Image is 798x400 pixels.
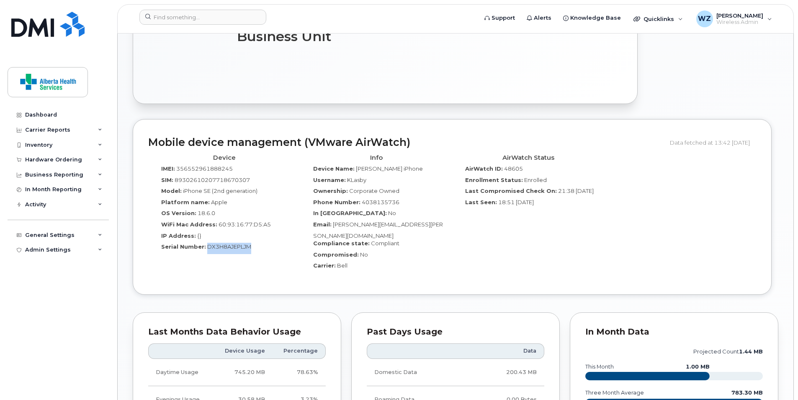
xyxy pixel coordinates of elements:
span: Knowledge Base [570,14,621,22]
td: 745.20 MB [214,359,273,386]
text: 783.30 MB [731,390,763,396]
span: Enrolled [524,177,547,183]
h2: Mobile device management (VMware AirWatch) [148,137,664,148]
span: 21:38 [DATE] [558,187,594,194]
span: Corporate Owned [349,187,399,194]
label: Compliance state: [313,239,370,247]
label: OS Version: [161,209,196,217]
span: DX3H8AJEPLJM [207,243,251,250]
span: 60:93:16:77:D5:A5 [219,221,271,228]
span: KLasby [347,177,366,183]
text: 1.00 MB [686,364,710,370]
label: Compromised: [313,251,359,259]
a: Support [479,10,521,26]
label: Model: [161,187,182,195]
span: iPhone SE (2nd generation) [183,187,257,194]
span: 18:51 [DATE] [498,199,534,205]
input: Find something... [139,10,266,25]
text: projected count [693,348,763,355]
span: Compliant [371,240,399,247]
label: IP Address: [161,232,196,240]
label: IMEI: [161,165,175,173]
span: No [388,210,396,216]
label: Ownership: [313,187,348,195]
div: Data fetched at 13:42 [DATE] [670,135,756,151]
div: Last Months Data Behavior Usage [148,328,326,336]
label: SIM: [161,176,173,184]
label: Carrier: [313,262,336,270]
td: Daytime Usage [148,359,214,386]
a: Alerts [521,10,557,26]
div: In Month Data [585,328,763,336]
td: 200.43 MB [465,359,544,386]
h3: Business Unit [237,29,417,44]
span: 89302610207718670307 [175,177,250,183]
span: [PERSON_NAME][EMAIL_ADDRESS][PERSON_NAME][DOMAIN_NAME] [313,221,443,239]
span: {} [197,232,201,239]
th: Percentage [273,343,326,358]
label: Last Compromised Check On: [465,187,557,195]
a: Knowledge Base [557,10,627,26]
div: Past Days Usage [367,328,544,336]
span: 356552961888245 [176,165,233,172]
td: Domestic Data [367,359,465,386]
label: Platform name: [161,198,210,206]
label: Serial Number: [161,243,206,251]
div: Quicklinks [628,10,689,27]
label: Last Seen: [465,198,497,206]
span: Bell [337,262,348,269]
th: Device Usage [214,343,273,358]
label: AirWatch ID: [465,165,503,173]
text: three month average [585,390,644,396]
span: Wireless Admin [716,19,763,26]
span: [PERSON_NAME] [716,12,763,19]
label: Enrollment Status: [465,176,523,184]
td: 78.63% [273,359,326,386]
label: Phone Number: [313,198,360,206]
span: WZ [698,14,711,24]
div: Wei Zhou [690,10,778,27]
span: 18.6.0 [198,210,215,216]
span: Alerts [534,14,551,22]
th: Data [465,343,544,358]
label: Device Name: [313,165,355,173]
span: 4038135736 [362,199,399,205]
label: WiFi Mac Address: [161,221,217,229]
span: 48605 [504,165,523,172]
span: Apple [211,199,227,205]
span: Quicklinks [644,16,674,22]
tspan: 1.44 MB [739,348,763,355]
h4: AirWatch Status [458,154,598,161]
text: this month [585,364,614,370]
h4: Device [154,154,294,161]
span: No [360,251,368,258]
h4: Info [306,154,446,161]
label: Username: [313,176,346,184]
label: In [GEOGRAPHIC_DATA]: [313,209,387,217]
label: Email: [313,221,332,229]
span: [PERSON_NAME] iPhone [356,165,423,172]
span: Support [492,14,515,22]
